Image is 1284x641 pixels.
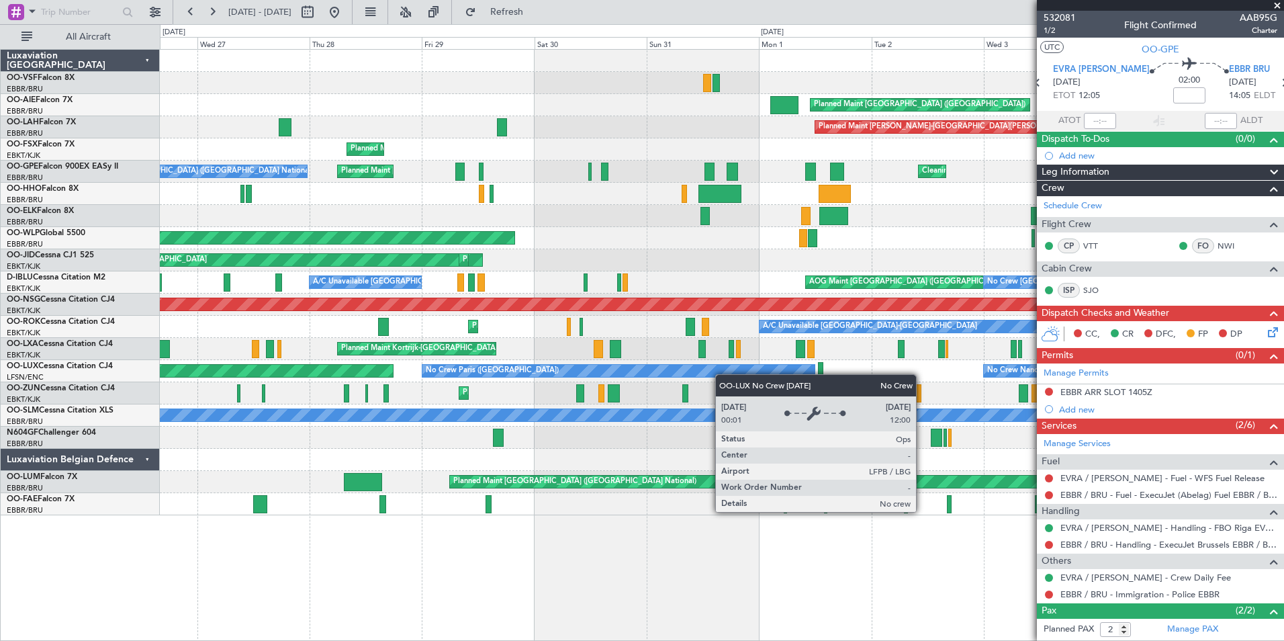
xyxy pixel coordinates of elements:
a: EBBR/BRU [7,173,43,183]
a: VTT [1083,240,1113,252]
span: DFC, [1156,328,1176,341]
span: Fuel [1042,454,1060,470]
a: EBKT/KJK [7,328,40,338]
span: OO-LUM [7,473,40,481]
a: OO-SLMCessna Citation XLS [7,407,113,415]
a: EBBR/BRU [7,84,43,94]
span: OO-VSF [7,74,38,82]
div: Planned Maint [GEOGRAPHIC_DATA] ([GEOGRAPHIC_DATA]) [814,95,1025,115]
span: OO-FAE [7,495,38,503]
span: 02:00 [1179,74,1200,87]
a: NWI [1218,240,1248,252]
a: EVRA / [PERSON_NAME] - Fuel - WFS Fuel Release [1060,472,1265,484]
span: Refresh [479,7,535,17]
a: OO-JIDCessna CJ1 525 [7,251,94,259]
a: EBBR/BRU [7,217,43,227]
a: EVRA / [PERSON_NAME] - Handling - FBO Riga EVRA / [PERSON_NAME] [1060,522,1277,533]
span: DP [1230,328,1242,341]
a: EBBR/BRU [7,239,43,249]
div: [DATE] [761,27,784,38]
a: EBKT/KJK [7,284,40,294]
a: OO-AIEFalcon 7X [7,96,73,104]
a: OO-ELKFalcon 8X [7,207,74,215]
a: EBBR/BRU [7,505,43,515]
a: OO-LUMFalcon 7X [7,473,77,481]
div: Sat 30 [535,37,647,49]
a: Schedule Crew [1044,200,1102,213]
div: Planned Maint Kortrijk-[GEOGRAPHIC_DATA] [351,139,507,159]
div: No Crew [GEOGRAPHIC_DATA] ([GEOGRAPHIC_DATA] National) [88,161,313,181]
a: OO-FAEFalcon 7X [7,495,75,503]
div: Wed 27 [197,37,310,49]
input: --:-- [1084,113,1116,129]
span: Cabin Crew [1042,261,1092,277]
span: OO-WLP [7,229,40,237]
a: SJO [1083,284,1113,296]
div: Wed 3 [984,37,1096,49]
span: CR [1122,328,1134,341]
div: CP [1058,239,1080,253]
span: OO-LXA [7,340,38,348]
span: EBBR BRU [1229,63,1270,77]
span: ELDT [1254,89,1275,103]
span: (2/6) [1236,418,1255,432]
a: LFSN/ENC [7,372,44,382]
a: OO-HHOFalcon 8X [7,185,79,193]
a: OO-LXACessna Citation CJ4 [7,340,113,348]
div: Add new [1059,404,1277,415]
a: EBKT/KJK [7,151,40,161]
span: OO-ROK [7,318,40,326]
span: Flight Crew [1042,217,1091,232]
div: EBBR ARR SLOT 1405Z [1060,386,1152,398]
span: OO-NSG [7,296,40,304]
div: ISP [1058,283,1080,298]
a: EBBR / BRU - Handling - ExecuJet Brussels EBBR / BRU [1060,539,1277,550]
label: Planned PAX [1044,623,1094,636]
a: EBBR/BRU [7,128,43,138]
div: No Crew Nancy (Essey) [987,361,1067,381]
span: Handling [1042,504,1080,519]
span: Services [1042,419,1076,434]
span: FP [1198,328,1208,341]
button: All Aircraft [15,26,146,48]
span: (0/1) [1236,348,1255,362]
div: No Crew Paris ([GEOGRAPHIC_DATA]) [426,361,559,381]
a: EBKT/KJK [7,306,40,316]
div: Flight Confirmed [1124,18,1197,32]
a: Manage PAX [1167,623,1218,636]
span: OO-AIE [7,96,36,104]
a: EBKT/KJK [7,261,40,271]
span: CC, [1085,328,1100,341]
a: OO-NSGCessna Citation CJ4 [7,296,115,304]
span: ATOT [1058,114,1081,128]
span: Charter [1240,25,1277,36]
span: ETOT [1053,89,1075,103]
span: Dispatch To-Dos [1042,132,1109,147]
div: Planned Maint Kortrijk-[GEOGRAPHIC_DATA] [463,383,619,403]
span: AAB95G [1240,11,1277,25]
a: EBKT/KJK [7,394,40,404]
div: A/C Unavailable [GEOGRAPHIC_DATA]-[GEOGRAPHIC_DATA] [763,316,977,337]
div: Sun 31 [647,37,759,49]
span: [DATE] - [DATE] [228,6,291,18]
a: EBBR/BRU [7,439,43,449]
span: Pax [1042,603,1056,619]
div: Planned Maint Kortrijk-[GEOGRAPHIC_DATA] [463,250,619,270]
div: Planned Maint Kortrijk-[GEOGRAPHIC_DATA] [472,316,629,337]
span: OO-SLM [7,407,39,415]
div: AOG Maint [GEOGRAPHIC_DATA] ([GEOGRAPHIC_DATA] National) [809,272,1042,292]
span: OO-GPE [7,163,38,171]
a: OO-LUXCessna Citation CJ4 [7,362,113,370]
div: Tue 2 [872,37,984,49]
button: UTC [1040,41,1064,53]
div: A/C Unavailable [GEOGRAPHIC_DATA]-[GEOGRAPHIC_DATA] [313,272,527,292]
button: Refresh [459,1,539,23]
div: Planned Maint [PERSON_NAME]-[GEOGRAPHIC_DATA][PERSON_NAME] ([GEOGRAPHIC_DATA][PERSON_NAME]) [819,117,1216,137]
div: FO [1192,239,1214,253]
div: No Crew [GEOGRAPHIC_DATA] ([GEOGRAPHIC_DATA] National) [987,272,1212,292]
a: OO-GPEFalcon 900EX EASy II [7,163,118,171]
span: OO-HHO [7,185,42,193]
a: OO-LAHFalcon 7X [7,118,76,126]
span: 14:05 [1229,89,1250,103]
a: D-IBLUCessna Citation M2 [7,273,105,282]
